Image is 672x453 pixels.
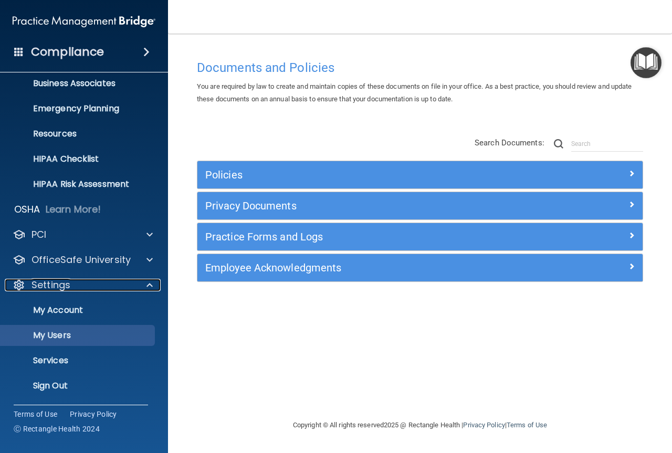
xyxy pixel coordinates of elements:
p: HIPAA Checklist [7,154,150,164]
img: PMB logo [13,11,155,32]
iframe: Drift Widget Chat Controller [490,378,659,420]
p: Business Associates [7,78,150,89]
p: Emergency Planning [7,103,150,114]
h5: Employee Acknowledgments [205,262,523,273]
h5: Policies [205,169,523,181]
a: Settings [13,279,153,291]
span: Search Documents: [475,138,544,148]
button: Open Resource Center [631,47,661,78]
a: Terms of Use [507,421,547,429]
p: Settings [31,279,70,291]
h5: Practice Forms and Logs [205,231,523,243]
p: OfficeSafe University [31,254,131,266]
h4: Documents and Policies [197,61,643,75]
a: Policies [205,166,635,183]
p: Learn More! [46,203,101,216]
span: You are required by law to create and maintain copies of these documents on file in your office. ... [197,82,632,103]
p: OSHA [14,203,40,216]
a: Privacy Policy [70,409,117,419]
p: HIPAA Risk Assessment [7,179,150,189]
a: Employee Acknowledgments [205,259,635,276]
a: Privacy Documents [205,197,635,214]
span: Ⓒ Rectangle Health 2024 [14,424,100,434]
img: ic-search.3b580494.png [554,139,563,149]
p: PCI [31,228,46,241]
a: Privacy Policy [463,421,505,429]
p: Resources [7,129,150,139]
h5: Privacy Documents [205,200,523,212]
a: Terms of Use [14,409,57,419]
p: Sign Out [7,381,150,391]
p: My Users [7,330,150,341]
p: Services [7,355,150,366]
p: My Account [7,305,150,315]
div: Copyright © All rights reserved 2025 @ Rectangle Health | | [228,408,612,442]
a: Practice Forms and Logs [205,228,635,245]
input: Search [571,136,643,152]
a: PCI [13,228,153,241]
h4: Compliance [31,45,104,59]
a: OfficeSafe University [13,254,153,266]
